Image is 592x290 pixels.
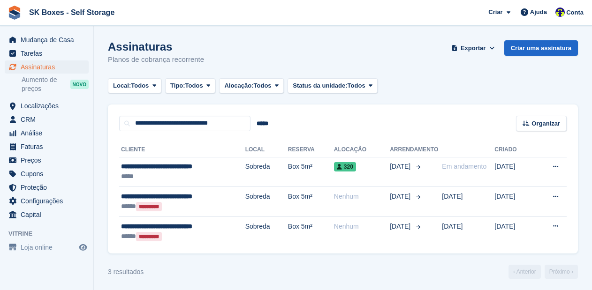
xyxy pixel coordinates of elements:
a: menu [5,194,89,208]
span: Vitrine [8,229,93,238]
a: Aumento de preços NOVO [22,75,89,94]
img: Rita Ferreira [555,7,565,17]
td: Sobreda [245,187,288,217]
span: [DATE] [390,162,412,171]
button: Tipo: Todos [165,78,215,94]
span: [DATE] [390,222,412,231]
div: Nenhum [334,222,390,231]
div: 3 resultados [108,267,144,277]
span: Tipo: [170,81,185,90]
span: Organizar [531,119,560,128]
a: menu [5,33,89,46]
a: menu [5,60,89,74]
div: Nenhum [334,192,390,201]
p: Planos de cobrança recorrente [108,54,204,65]
span: Capital [21,208,77,221]
a: menu [5,167,89,180]
div: NOVO [70,80,89,89]
a: menu [5,99,89,112]
span: Status da unidade: [293,81,347,90]
span: Proteção [21,181,77,194]
span: [DATE] [442,223,463,230]
span: Tarefas [21,47,77,60]
img: stora-icon-8386f47178a22dfd0bd8f6a31ec36ba5ce8667c1dd55bd0f319d3a0aa187defe.svg [8,6,22,20]
a: Próximo [545,265,578,279]
span: Em andamento [442,163,486,170]
span: CRM [21,113,77,126]
span: Todos [131,81,149,90]
button: Exportar [450,40,497,56]
a: menu [5,208,89,221]
span: Todos [348,81,365,90]
span: Cupons [21,167,77,180]
th: Criado [494,142,533,157]
span: Loja online [21,241,77,254]
th: Reserva [288,142,334,157]
th: Arrendamento [390,142,438,157]
span: Mudança de Casa [21,33,77,46]
a: menu [5,113,89,126]
span: Ajuda [530,7,547,17]
span: Exportar [461,44,486,53]
th: Cliente [119,142,245,157]
span: [DATE] [442,193,463,200]
td: Box 5m² [288,216,334,246]
button: Status da unidade: Todos [288,78,378,94]
a: menu [5,241,89,254]
a: Loja de pré-visualização [77,242,89,253]
th: Local [245,142,288,157]
button: Alocação: Todos [219,78,284,94]
span: Local: [113,81,131,90]
td: Sobreda [245,216,288,246]
span: Aumento de preços [22,75,70,93]
a: Anterior [509,265,541,279]
nav: Page [507,265,580,279]
span: [DATE] [390,192,412,201]
a: Criar uma assinatura [504,40,578,56]
th: Alocação [334,142,390,157]
td: [DATE] [494,216,533,246]
h1: Assinaturas [108,40,204,53]
span: Preços [21,154,77,167]
a: menu [5,126,89,140]
td: Sobreda [245,157,288,187]
span: Criar [488,7,502,17]
a: menu [5,140,89,153]
td: Box 5m² [288,157,334,187]
span: Todos [254,81,272,90]
a: menu [5,47,89,60]
span: 320 [334,162,356,171]
td: [DATE] [494,187,533,217]
span: Análise [21,126,77,140]
span: Todos [185,81,203,90]
span: Localizações [21,99,77,112]
span: Faturas [21,140,77,153]
span: Conta [566,8,584,17]
span: Assinaturas [21,60,77,74]
a: menu [5,154,89,167]
span: Alocação: [224,81,253,90]
td: Box 5m² [288,187,334,217]
a: menu [5,181,89,194]
button: Local: Todos [108,78,161,94]
td: [DATE] [494,157,533,187]
a: SK Boxes - Self Storage [25,5,118,20]
span: Configurações [21,194,77,208]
